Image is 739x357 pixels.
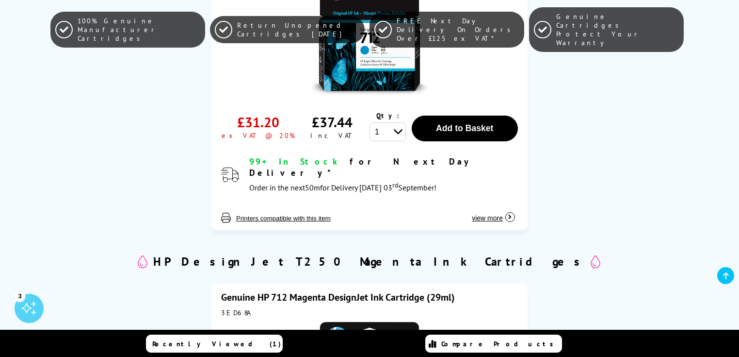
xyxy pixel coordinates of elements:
[237,21,360,38] span: Return Unopened Cartridges [DATE]
[233,214,334,222] button: Printers compatible with this item
[221,308,518,317] div: 3ED68A
[472,214,503,222] span: view more
[15,290,25,301] div: 3
[469,204,518,222] button: view more
[412,116,518,141] button: Add to Basket
[436,123,493,133] span: Add to Basket
[249,156,518,194] div: modal_delivery
[376,111,399,120] span: Qty:
[249,156,341,167] span: 99+ In Stock
[392,180,398,189] sup: rd
[556,12,679,47] span: Genuine Cartridges Protect Your Warranty
[152,340,281,348] span: Recently Viewed (1)
[305,183,320,192] span: 50m
[397,17,519,43] span: FREE Next Day Delivery On Orders Over £125 ex VAT*
[312,113,353,131] div: £37.44
[78,17,200,43] span: 100% Genuine Manufacturer Cartridges
[146,335,283,353] a: Recently Viewed (1)
[441,340,559,348] span: Compare Products
[221,291,455,304] a: Genuine HP 712 Magenta DesignJet Ink Cartridge (29ml)
[249,183,436,192] span: Order in the next for Delivery [DATE] 03 September!
[222,131,295,140] div: ex VAT @ 20%
[153,254,586,269] h2: HP DesignJet T250 Magenta Ink Cartridges
[237,113,279,131] div: £31.20
[249,156,473,178] span: for Next Day Delivery*
[425,335,562,353] a: Compare Products
[310,131,354,140] div: inc VAT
